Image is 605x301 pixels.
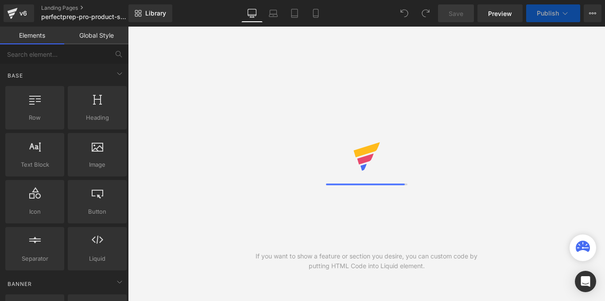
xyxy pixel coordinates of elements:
[584,4,601,22] button: More
[537,10,559,17] span: Publish
[8,113,62,122] span: Row
[41,4,143,12] a: Landing Pages
[128,4,172,22] a: New Library
[526,4,580,22] button: Publish
[284,4,305,22] a: Tablet
[18,8,29,19] div: v6
[8,254,62,263] span: Separator
[70,160,124,169] span: Image
[4,4,34,22] a: v6
[305,4,326,22] a: Mobile
[70,113,124,122] span: Heading
[417,4,434,22] button: Redo
[477,4,523,22] a: Preview
[575,271,596,292] div: Open Intercom Messenger
[64,27,128,44] a: Global Style
[41,13,126,20] span: perfectprep-pro-product-support-retail
[7,71,24,80] span: Base
[247,251,486,271] div: If you want to show a feature or section you desire, you can custom code by putting HTML Code int...
[145,9,166,17] span: Library
[70,207,124,216] span: Button
[396,4,413,22] button: Undo
[8,160,62,169] span: Text Block
[488,9,512,18] span: Preview
[263,4,284,22] a: Laptop
[8,207,62,216] span: Icon
[70,254,124,263] span: Liquid
[7,280,33,288] span: Banner
[449,9,463,18] span: Save
[241,4,263,22] a: Desktop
